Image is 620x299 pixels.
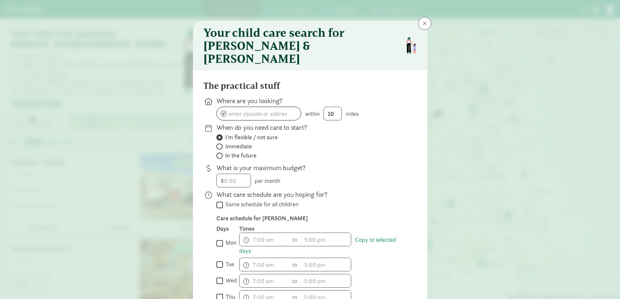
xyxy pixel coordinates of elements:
p: Where are you looking? [216,96,406,105]
p: When do you need care to start? [216,123,406,132]
label: Same schedule for all children [223,200,298,208]
input: 7:00 am [240,274,289,287]
input: 7:00 am [240,233,289,246]
input: 0.00 [217,174,251,187]
label: tue [223,260,234,268]
label: mon [223,239,236,247]
p: What is your maximum budget? [216,163,406,172]
input: 5:00 pm [301,274,351,287]
span: I'm flexible / not sure [225,133,278,141]
input: 5:00 pm [301,233,351,246]
input: 7:00 am [240,258,289,271]
span: Immediate [225,143,252,150]
input: enter zipcode or address [217,107,301,120]
p: What care schedule are you hoping for? [216,190,406,199]
span: to [292,260,298,269]
h4: The practical stuff [203,81,280,91]
div: Days [216,225,239,233]
span: In the future [225,152,256,159]
span: within [305,110,320,117]
span: per month [255,177,280,184]
h3: Your child care search for [PERSON_NAME] & [PERSON_NAME] [203,26,401,65]
span: miles [346,110,359,117]
p: Care schedule for [PERSON_NAME] [216,214,406,222]
label: wed [223,277,237,284]
span: to [292,235,298,244]
span: to [292,277,298,285]
input: 5:00 pm [301,258,351,271]
div: Times [239,225,406,233]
